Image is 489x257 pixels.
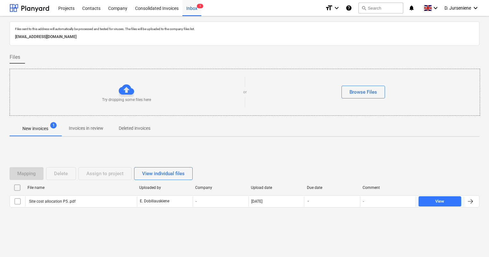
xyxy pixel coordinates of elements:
[325,4,333,12] i: format_size
[346,4,352,12] i: Knowledge base
[119,125,150,132] p: Deleted invoices
[197,4,203,8] span: 1
[435,198,444,205] div: View
[10,69,480,116] div: Try dropping some files hereorBrowse Files
[432,4,439,12] i: keyboard_arrow_down
[28,199,76,204] div: Site cost allocation P5..pdf
[134,167,193,180] button: View individual files
[457,226,489,257] iframe: Chat Widget
[341,86,385,98] button: Browse Files
[349,88,377,96] div: Browse Files
[307,185,358,190] div: Due date
[195,185,246,190] div: Company
[363,199,364,204] div: -
[22,125,48,132] p: New invoices
[50,122,57,128] span: 1
[243,90,247,95] p: or
[251,185,302,190] div: Upload date
[472,4,479,12] i: keyboard_arrow_down
[363,185,413,190] div: Comment
[142,169,185,178] div: View individual files
[193,196,248,206] div: -
[69,125,103,132] p: Invoices in review
[28,185,134,190] div: File name
[15,27,474,31] p: Files sent to this address will automatically be processed and tested for viruses. The files will...
[358,3,403,13] button: Search
[10,53,20,61] span: Files
[408,4,415,12] i: notifications
[307,199,309,204] span: -
[251,199,262,204] div: [DATE]
[445,5,471,11] span: D. Jurseniene
[419,196,461,206] button: View
[102,97,151,103] p: Try dropping some files here
[139,185,190,190] div: Uploaded by
[333,4,341,12] i: keyboard_arrow_down
[361,5,366,11] span: search
[15,34,474,40] p: [EMAIL_ADDRESS][DOMAIN_NAME]
[140,199,169,204] p: E. Dobiliauskiene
